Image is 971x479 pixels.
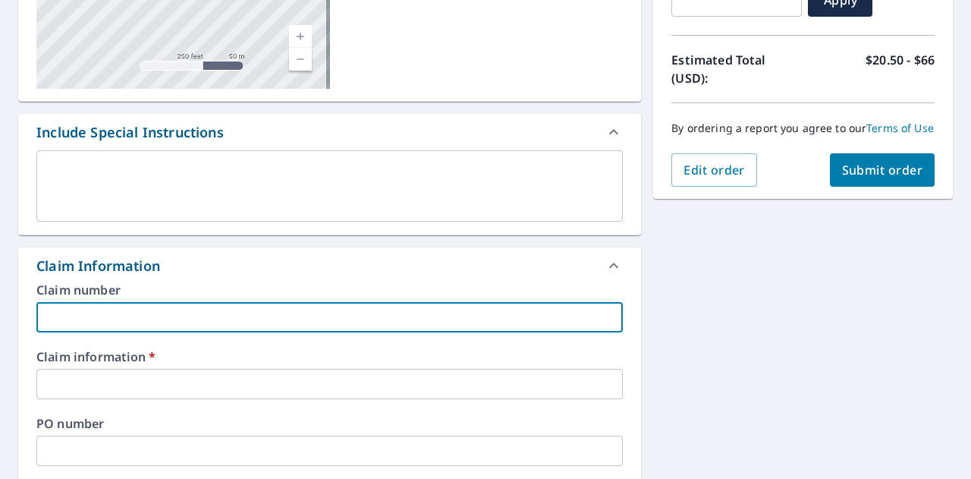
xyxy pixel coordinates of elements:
[36,284,623,296] label: Claim number
[671,153,757,187] button: Edit order
[18,247,641,284] div: Claim Information
[830,153,935,187] button: Submit order
[671,51,803,87] p: Estimated Total (USD):
[36,256,160,276] div: Claim Information
[36,418,623,430] label: PO number
[36,351,623,363] label: Claim information
[18,114,641,150] div: Include Special Instructions
[289,48,312,71] a: Current Level 17, Zoom Out
[289,25,312,48] a: Current Level 17, Zoom In
[842,162,923,178] span: Submit order
[671,121,935,135] p: By ordering a report you agree to our
[683,162,745,178] span: Edit order
[36,122,224,143] div: Include Special Instructions
[866,121,934,135] a: Terms of Use
[866,51,935,87] p: $20.50 - $66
